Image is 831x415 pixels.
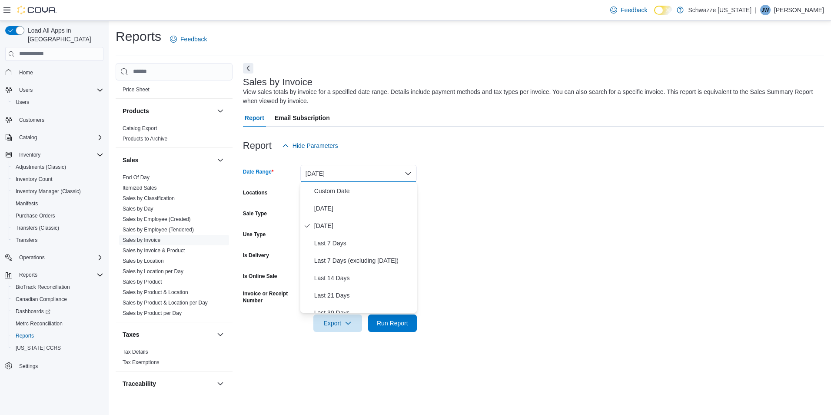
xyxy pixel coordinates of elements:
[12,331,37,341] a: Reports
[9,210,107,222] button: Purchase Orders
[123,258,164,264] span: Sales by Location
[12,331,103,341] span: Reports
[123,174,150,181] span: End Of Day
[16,132,103,143] span: Catalog
[16,360,103,371] span: Settings
[123,299,208,306] span: Sales by Product & Location per Day
[16,345,61,351] span: [US_STATE] CCRS
[314,221,413,231] span: [DATE]
[123,107,213,115] button: Products
[243,189,268,196] label: Locations
[12,318,66,329] a: Metrc Reconciliation
[123,195,175,202] span: Sales by Classification
[166,30,210,48] a: Feedback
[123,227,194,233] a: Sales by Employee (Tendered)
[123,310,182,317] span: Sales by Product per Day
[123,258,164,264] a: Sales by Location
[9,281,107,293] button: BioTrack Reconciliation
[116,123,233,147] div: Products
[16,150,103,160] span: Inventory
[12,294,70,305] a: Canadian Compliance
[123,136,167,142] a: Products to Archive
[215,378,226,389] button: Traceability
[293,141,338,150] span: Hide Parameters
[16,224,59,231] span: Transfers (Classic)
[123,86,150,93] span: Price Sheet
[12,198,41,209] a: Manifests
[12,162,103,172] span: Adjustments (Classic)
[12,186,103,197] span: Inventory Manager (Classic)
[2,251,107,264] button: Operations
[123,125,157,132] span: Catalog Export
[12,162,70,172] a: Adjustments (Classic)
[275,109,330,127] span: Email Subscription
[123,359,160,365] a: Tax Exemptions
[16,115,48,125] a: Customers
[123,268,183,275] span: Sales by Location per Day
[123,237,160,244] span: Sales by Invoice
[279,137,342,154] button: Hide Parameters
[123,248,185,254] a: Sales by Invoice & Product
[16,252,48,263] button: Operations
[688,5,751,15] p: Schwazze [US_STATE]
[123,216,191,223] span: Sales by Employee (Created)
[9,342,107,354] button: [US_STATE] CCRS
[9,96,107,108] button: Users
[12,223,103,233] span: Transfers (Classic)
[245,109,264,127] span: Report
[123,310,182,316] a: Sales by Product per Day
[16,67,103,78] span: Home
[116,347,233,371] div: Taxes
[215,106,226,116] button: Products
[314,186,413,196] span: Custom Date
[755,5,757,15] p: |
[313,315,362,332] button: Export
[19,271,37,278] span: Reports
[12,306,54,317] a: Dashboards
[12,235,103,245] span: Transfers
[16,270,103,280] span: Reports
[314,255,413,266] span: Last 7 Days (excluding [DATE])
[16,164,66,171] span: Adjustments (Classic)
[16,99,29,106] span: Users
[2,114,107,126] button: Customers
[2,131,107,144] button: Catalog
[123,156,213,164] button: Sales
[9,293,107,305] button: Canadian Compliance
[243,141,272,151] h3: Report
[123,184,157,191] span: Itemized Sales
[123,289,188,296] span: Sales by Product & Location
[19,117,44,124] span: Customers
[16,67,37,78] a: Home
[12,186,84,197] a: Inventory Manager (Classic)
[12,97,33,107] a: Users
[123,330,140,339] h3: Taxes
[16,361,41,371] a: Settings
[12,198,103,209] span: Manifests
[9,173,107,185] button: Inventory Count
[123,278,162,285] span: Sales by Product
[16,332,34,339] span: Reports
[16,85,103,95] span: Users
[123,174,150,181] a: End Of Day
[116,84,233,98] div: Pricing
[123,195,175,201] a: Sales by Classification
[123,205,153,212] span: Sales by Day
[314,308,413,318] span: Last 30 Days
[215,329,226,340] button: Taxes
[16,188,81,195] span: Inventory Manager (Classic)
[16,85,36,95] button: Users
[12,343,103,353] span: Washington CCRS
[243,252,269,259] label: Is Delivery
[123,379,156,388] h3: Traceability
[180,35,207,44] span: Feedback
[9,318,107,330] button: Metrc Reconciliation
[12,174,103,184] span: Inventory Count
[123,237,160,243] a: Sales by Invoice
[621,6,647,14] span: Feedback
[12,282,103,292] span: BioTrack Reconciliation
[243,168,274,175] label: Date Range
[774,5,824,15] p: [PERSON_NAME]
[12,343,64,353] a: [US_STATE] CCRS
